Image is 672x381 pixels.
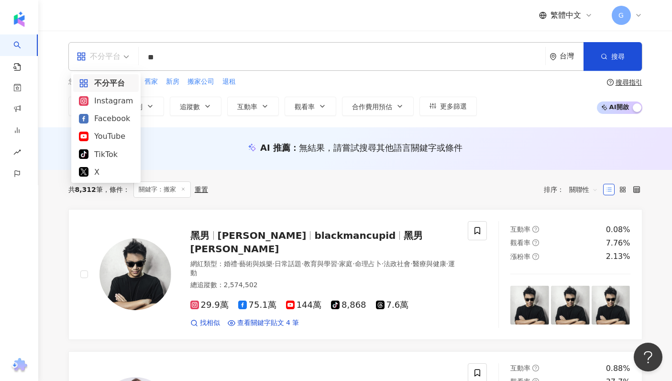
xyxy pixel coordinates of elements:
[544,182,603,197] div: 排序：
[618,10,624,21] span: G
[11,11,27,27] img: logo icon
[510,225,530,233] span: 互動率
[77,49,121,64] div: 不分平台
[119,97,164,116] button: 性別
[79,78,88,88] span: appstore
[551,10,581,21] span: 繁體中文
[187,77,215,87] button: 搬家公司
[165,77,180,87] button: 新房
[301,260,303,268] span: ·
[239,260,273,268] span: 藝術與娛樂
[77,52,86,61] span: appstore
[238,300,276,310] span: 75.1萬
[353,260,354,268] span: ·
[218,230,307,241] span: [PERSON_NAME]
[634,343,662,371] iframe: Help Scout Beacon - Open
[166,77,179,87] span: 新房
[551,286,590,325] img: post-image
[342,97,414,116] button: 合作費用預估
[170,97,221,116] button: 追蹤數
[286,300,321,310] span: 144萬
[584,42,642,71] button: 搜尋
[79,77,133,89] div: 不分平台
[592,286,630,325] img: post-image
[295,103,315,111] span: 觀看率
[68,77,115,87] span: 您可能感興趣：
[68,97,113,116] button: 類型
[532,226,539,233] span: question-circle
[190,318,220,328] a: 找相似
[180,103,200,111] span: 追蹤數
[195,186,208,193] div: 重置
[13,34,33,72] a: search
[413,260,446,268] span: 醫療與健康
[260,142,463,154] div: AI 推薦 ：
[352,103,392,111] span: 合作費用預估
[606,238,630,248] div: 7.76%
[299,143,463,153] span: 無結果，請嘗試搜尋其他語言關鍵字或條件
[611,53,625,60] span: 搜尋
[569,182,598,197] span: 關聯性
[75,186,96,193] span: 8,312
[222,77,236,87] button: 退租
[79,95,133,107] div: Instagram
[103,186,130,193] span: 條件 ：
[190,259,457,278] div: 網紅類型 ：
[440,102,467,110] span: 更多篩選
[550,53,557,60] span: environment
[606,224,630,235] div: 0.08%
[10,358,29,373] img: chrome extension
[13,143,21,164] span: rise
[273,260,275,268] span: ·
[227,97,279,116] button: 互動率
[419,97,477,116] button: 更多篩選
[133,181,191,198] span: 關鍵字：搬家
[237,318,299,328] span: 查看關鍵字貼文 4 筆
[144,77,158,87] button: 舊家
[510,239,530,247] span: 觀看率
[532,253,539,260] span: question-circle
[616,78,642,86] div: 搜尋指引
[510,253,530,260] span: 漲粉率
[190,230,209,241] span: 黑男
[275,260,301,268] span: 日常話題
[446,260,448,268] span: ·
[237,260,239,268] span: ·
[606,363,630,374] div: 0.88%
[532,365,539,371] span: question-circle
[560,52,584,60] div: 台灣
[228,318,299,328] a: 查看關鍵字貼文 4 筆
[532,239,539,246] span: question-circle
[376,300,409,310] span: 7.6萬
[79,166,133,178] div: X
[510,286,549,325] img: post-image
[237,103,257,111] span: 互動率
[190,280,457,290] div: 總追蹤數 ： 2,574,502
[606,251,630,262] div: 2.13%
[337,260,339,268] span: ·
[200,318,220,328] span: 找相似
[224,260,237,268] span: 婚禮
[190,230,423,255] span: 黑男[PERSON_NAME]
[510,364,530,372] span: 互動率
[79,130,133,142] div: YouTube
[79,112,133,124] div: Facebook
[339,260,353,268] span: 家庭
[355,260,382,268] span: 命理占卜
[187,77,214,87] span: 搬家公司
[331,300,366,310] span: 8,868
[410,260,412,268] span: ·
[384,260,410,268] span: 法政社會
[79,148,133,160] div: TikTok
[382,260,384,268] span: ·
[304,260,337,268] span: 教育與學習
[68,209,642,340] a: KOL Avatar黑男[PERSON_NAME]blackmancupid黑男[PERSON_NAME]網紅類型：婚禮·藝術與娛樂·日常話題·教育與學習·家庭·命理占卜·法政社會·醫療與健康·...
[607,79,614,86] span: question-circle
[285,97,336,116] button: 觀看率
[68,186,103,193] div: 共 筆
[314,230,396,241] span: blackmancupid
[190,300,229,310] span: 29.9萬
[99,238,171,310] img: KOL Avatar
